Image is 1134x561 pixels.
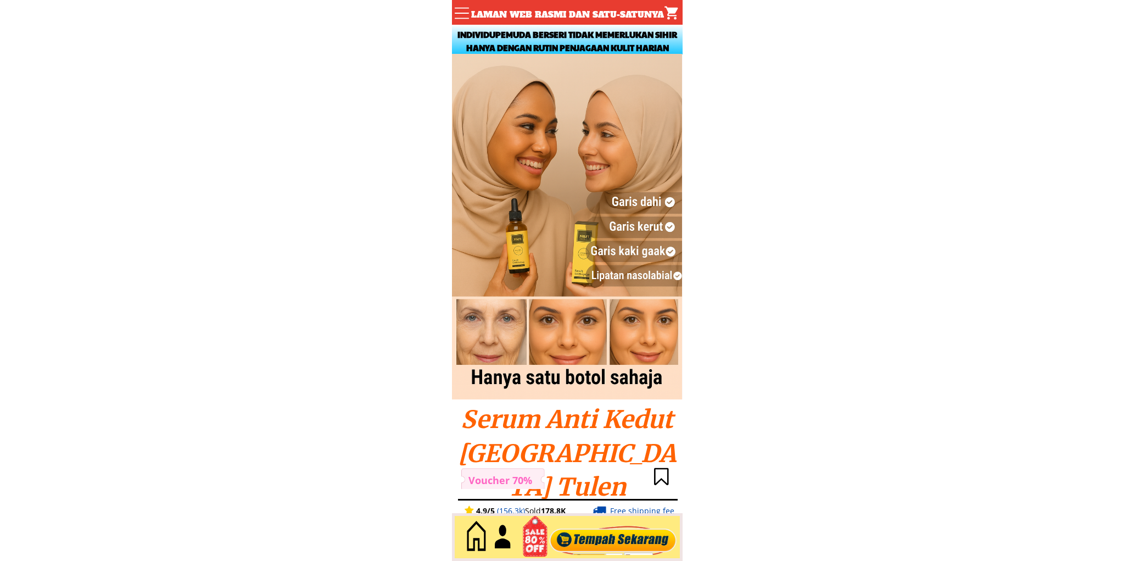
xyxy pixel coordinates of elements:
[452,28,683,54] h3: individuPemuda berseri tidak memerlukan sihir Hanya dengan rutin penjagaan kulit harian
[470,8,666,21] div: Laman web rasmi dan satu-satunya
[458,404,676,502] span: Serum Anti Kedut [GEOGRAPHIC_DATA] Tulen
[497,506,541,516] span: Sold
[465,473,536,488] h3: Voucher 70%
[497,506,525,516] span: (156.3k)
[476,505,587,517] h3: 4.9/5 178.8K
[610,505,684,517] div: Free shipping fee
